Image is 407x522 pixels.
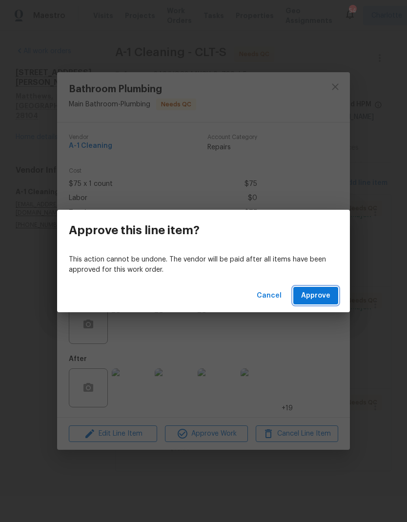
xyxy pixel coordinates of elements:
[301,290,330,302] span: Approve
[253,287,285,305] button: Cancel
[257,290,282,302] span: Cancel
[293,287,338,305] button: Approve
[69,223,200,237] h3: Approve this line item?
[69,255,338,275] p: This action cannot be undone. The vendor will be paid after all items have been approved for this...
